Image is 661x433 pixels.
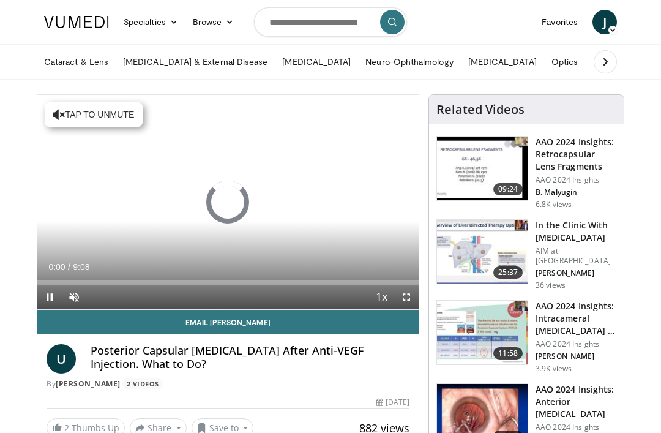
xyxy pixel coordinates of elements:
[370,285,394,309] button: Playback Rate
[62,285,86,309] button: Unmute
[544,50,585,74] a: Optics
[536,136,616,173] h3: AAO 2024 Insights: Retrocapsular Lens Fragments
[48,262,65,272] span: 0:00
[461,50,544,74] a: [MEDICAL_DATA]
[73,262,89,272] span: 9:08
[437,220,528,284] img: 79b7ca61-ab04-43f8-89ee-10b6a48a0462.150x105_q85_crop-smart_upscale.jpg
[536,281,566,290] p: 36 views
[536,300,616,337] h3: AAO 2024 Insights: Intracameral [MEDICAL_DATA] - Should We Dilute It? …
[37,50,116,74] a: Cataract & Lens
[37,95,419,309] video-js: Video Player
[47,378,409,390] div: By
[91,344,409,371] h4: Posterior Capsular [MEDICAL_DATA] After Anti-VEGF Injection. What to Do?
[536,423,616,432] p: AAO 2024 Insights
[44,16,109,28] img: VuMedi Logo
[536,352,616,361] p: [PERSON_NAME]
[37,285,62,309] button: Pause
[536,200,572,209] p: 6.8K views
[116,10,185,34] a: Specialties
[536,268,616,278] p: [PERSON_NAME]
[122,378,163,389] a: 2 Videos
[275,50,358,74] a: [MEDICAL_DATA]
[394,285,419,309] button: Fullscreen
[536,219,616,244] h3: In the Clinic With [MEDICAL_DATA]
[437,301,528,364] img: de733f49-b136-4bdc-9e00-4021288efeb7.150x105_q85_crop-smart_upscale.jpg
[68,262,70,272] span: /
[592,10,617,34] a: J
[37,310,419,334] a: Email [PERSON_NAME]
[185,10,242,34] a: Browse
[493,347,523,360] span: 11:58
[493,266,523,279] span: 25:37
[436,300,616,374] a: 11:58 AAO 2024 Insights: Intracameral [MEDICAL_DATA] - Should We Dilute It? … AAO 2024 Insights [...
[536,364,572,374] p: 3.9K views
[45,102,143,127] button: Tap to unmute
[37,280,419,285] div: Progress Bar
[536,187,616,197] p: B. Malyugin
[536,339,616,349] p: AAO 2024 Insights
[536,383,616,420] h3: AAO 2024 Insights: Anterior [MEDICAL_DATA]
[47,344,76,374] a: U
[254,7,407,37] input: Search topics, interventions
[534,10,585,34] a: Favorites
[56,378,121,389] a: [PERSON_NAME]
[436,102,525,117] h4: Related Videos
[358,50,460,74] a: Neuro-Ophthalmology
[536,246,616,266] p: AIM at [GEOGRAPHIC_DATA]
[536,175,616,185] p: AAO 2024 Insights
[116,50,275,74] a: [MEDICAL_DATA] & External Disease
[493,183,523,195] span: 09:24
[437,137,528,200] img: 01f52a5c-6a53-4eb2-8a1d-dad0d168ea80.150x105_q85_crop-smart_upscale.jpg
[376,397,409,408] div: [DATE]
[436,219,616,290] a: 25:37 In the Clinic With [MEDICAL_DATA] AIM at [GEOGRAPHIC_DATA] [PERSON_NAME] 36 views
[436,136,616,209] a: 09:24 AAO 2024 Insights: Retrocapsular Lens Fragments AAO 2024 Insights B. Malyugin 6.8K views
